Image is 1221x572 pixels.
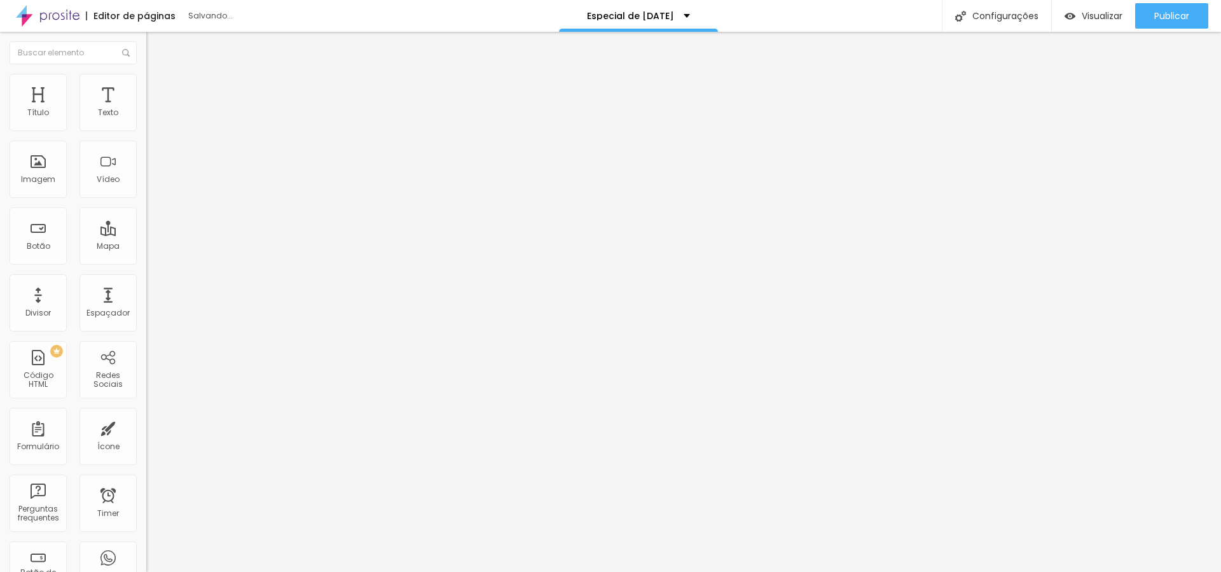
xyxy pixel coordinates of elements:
div: Editor de páginas [86,11,176,20]
img: Icone [122,49,130,57]
button: Publicar [1135,3,1208,29]
input: Buscar elemento [10,41,137,64]
div: Formulário [17,442,59,451]
div: Código HTML [13,371,63,389]
div: Divisor [25,309,51,317]
div: Ícone [97,442,120,451]
div: Texto [98,108,118,117]
span: Publicar [1154,11,1189,21]
div: Timer [97,509,119,518]
div: Título [27,108,49,117]
div: Espaçador [86,309,130,317]
button: Visualizar [1052,3,1135,29]
img: view-1.svg [1065,11,1075,22]
div: Redes Sociais [83,371,133,389]
div: Imagem [21,175,55,184]
span: Visualizar [1082,11,1122,21]
p: Especial de [DATE] [587,11,674,20]
div: Salvando... [188,12,335,20]
div: Perguntas frequentes [13,505,63,523]
div: Mapa [97,242,120,251]
img: Icone [955,11,966,22]
iframe: Editor [146,32,1221,572]
div: Vídeo [97,175,120,184]
div: Botão [27,242,50,251]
